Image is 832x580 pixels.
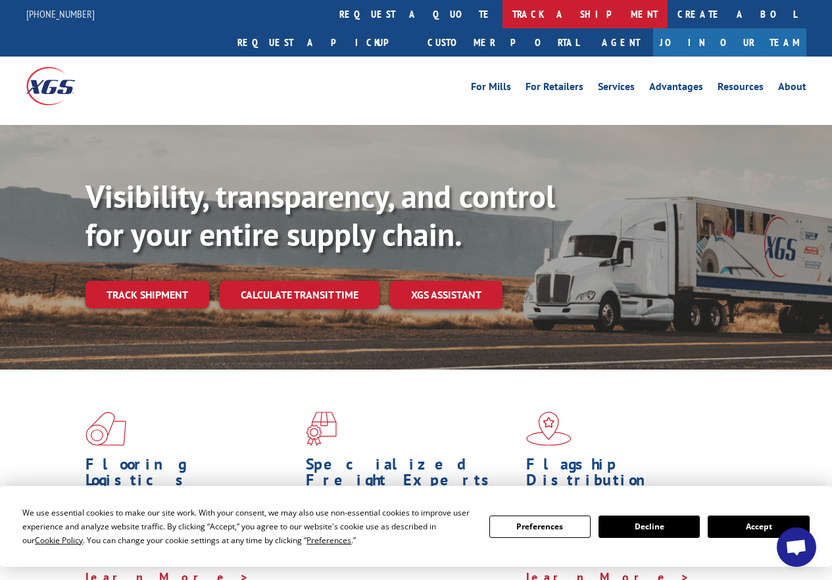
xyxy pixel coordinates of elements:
span: Preferences [306,535,351,546]
a: Services [598,82,635,96]
a: XGS ASSISTANT [390,281,502,309]
a: For Mills [471,82,511,96]
button: Decline [599,516,700,538]
a: Agent [589,28,653,57]
a: Request a pickup [228,28,418,57]
button: Preferences [489,516,591,538]
a: Customer Portal [418,28,589,57]
a: Advantages [649,82,703,96]
a: [PHONE_NUMBER] [26,7,95,20]
h1: Specialized Freight Experts [306,456,516,495]
span: Cookie Policy [35,535,83,546]
img: xgs-icon-total-supply-chain-intelligence-red [86,412,126,446]
a: Resources [718,82,764,96]
a: For Retailers [526,82,583,96]
a: Calculate transit time [220,281,379,309]
img: xgs-icon-focused-on-flooring-red [306,412,337,446]
a: Learn More > [306,554,470,569]
div: We use essential cookies to make our site work. With your consent, we may also use non-essential ... [22,506,473,547]
h1: Flooring Logistics Solutions [86,456,296,510]
b: Visibility, transparency, and control for your entire supply chain. [86,176,555,254]
a: Track shipment [86,281,209,308]
button: Accept [708,516,809,538]
img: xgs-icon-flagship-distribution-model-red [526,412,572,446]
h1: Flagship Distribution Model [526,456,737,510]
a: Open chat [777,527,816,567]
a: About [778,82,806,96]
a: Join Our Team [653,28,806,57]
